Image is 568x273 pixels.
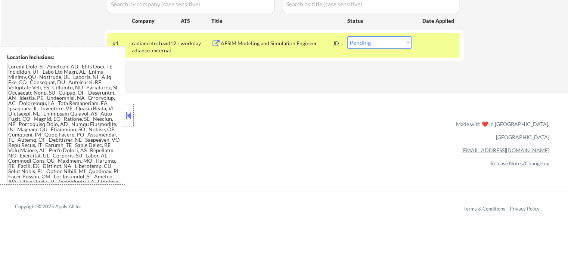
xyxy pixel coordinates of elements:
div: workday [181,40,211,47]
div: Made with ❤️ in [GEOGRAPHIC_DATA], [GEOGRAPHIC_DATA] [453,117,549,144]
a: Release Notes/Changelog [490,160,549,166]
div: #1 [113,40,126,47]
div: Copyright © 2025 Apply All Inc [15,203,101,211]
div: Location Inclusions: [7,53,122,61]
div: Date Applied [422,17,455,25]
a: [EMAIL_ADDRESS][DOMAIN_NAME] [462,147,549,153]
div: ATS [181,17,211,25]
div: Company [132,17,181,25]
div: radiancetech.wd12.radiance_external [132,40,181,54]
div: JD [333,36,340,50]
a: Privacy Policy [510,206,540,212]
a: Terms & Conditions [463,206,505,212]
a: Refer & earn free applications 👯‍♀️ [15,128,300,136]
div: AFSIM Modeling and Simulation Engineer [221,40,333,47]
div: Status [347,14,412,27]
div: Title [211,17,340,25]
